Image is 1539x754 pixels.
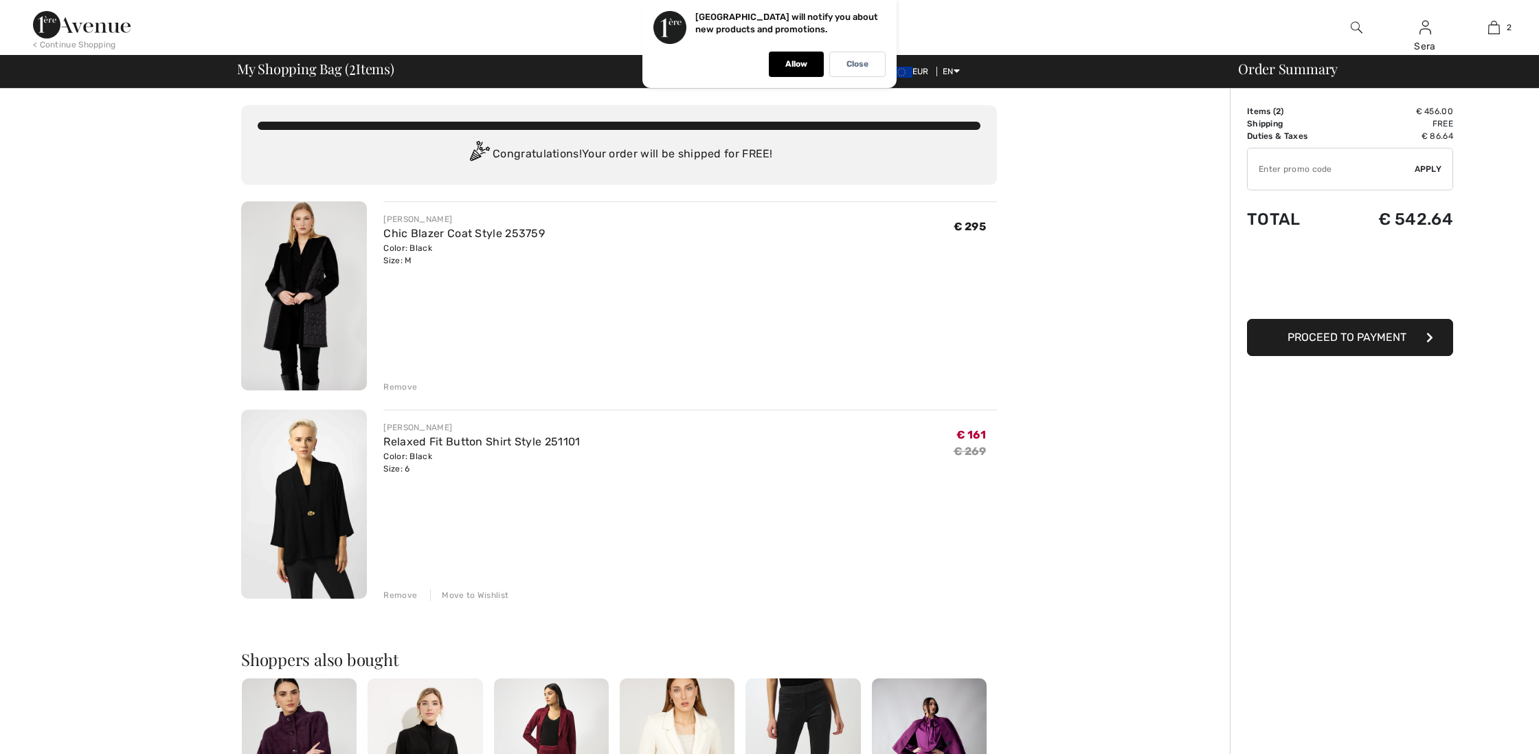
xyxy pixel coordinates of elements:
[465,141,493,168] img: Congratulation2.svg
[1222,62,1531,76] div: Order Summary
[956,428,987,441] span: € 161
[237,62,394,76] span: My Shopping Bag ( Items)
[943,67,960,76] span: EN
[1419,19,1431,36] img: My Info
[383,421,580,434] div: [PERSON_NAME]
[1247,243,1453,314] iframe: PayPal
[1415,163,1442,175] span: Apply
[383,450,580,475] div: Color: Black Size: 6
[241,201,367,390] img: Chic Blazer Coat Style 253759
[383,227,545,240] a: Chic Blazer Coat Style 253759
[383,242,545,267] div: Color: Black Size: M
[1419,21,1431,34] a: Sign In
[1339,196,1453,243] td: € 542.64
[258,141,980,168] div: Congratulations! Your order will be shipped for FREE!
[383,213,545,225] div: [PERSON_NAME]
[785,59,807,69] p: Allow
[383,435,580,448] a: Relaxed Fit Button Shirt Style 251101
[1391,39,1459,54] div: Sera
[1339,105,1453,118] td: € 456.00
[383,589,417,601] div: Remove
[1460,19,1527,36] a: 2
[695,12,878,34] p: [GEOGRAPHIC_DATA] will notify you about new products and promotions.
[1248,148,1415,190] input: Promo code
[383,381,417,393] div: Remove
[1507,21,1512,34] span: 2
[1276,107,1281,116] span: 2
[954,220,987,233] span: € 295
[1247,105,1339,118] td: Items ( )
[430,589,508,601] div: Move to Wishlist
[1247,319,1453,356] button: Proceed to Payment
[890,67,934,76] span: EUR
[890,67,912,78] img: Euro
[349,58,356,76] span: 2
[1339,118,1453,130] td: Free
[1488,19,1500,36] img: My Bag
[1339,130,1453,142] td: € 86.64
[33,38,116,51] div: < Continue Shopping
[1351,19,1362,36] img: search the website
[846,59,868,69] p: Close
[1247,118,1339,130] td: Shipping
[33,11,131,38] img: 1ère Avenue
[1247,196,1339,243] td: Total
[241,410,367,599] img: Relaxed Fit Button Shirt Style 251101
[241,651,997,667] h2: Shoppers also bought
[954,445,987,458] s: € 269
[1288,331,1406,344] span: Proceed to Payment
[1247,130,1339,142] td: Duties & Taxes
